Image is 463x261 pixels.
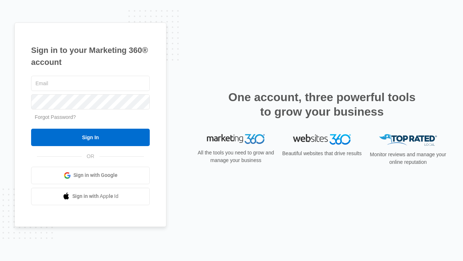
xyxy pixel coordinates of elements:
[293,134,351,145] img: Websites 360
[82,153,99,160] span: OR
[31,129,150,146] input: Sign In
[31,167,150,184] a: Sign in with Google
[73,171,118,179] span: Sign in with Google
[281,150,362,157] p: Beautiful websites that drive results
[72,192,119,200] span: Sign in with Apple Id
[207,134,265,144] img: Marketing 360
[368,151,449,166] p: Monitor reviews and manage your online reputation
[31,76,150,91] input: Email
[379,134,437,146] img: Top Rated Local
[31,44,150,68] h1: Sign in to your Marketing 360® account
[195,149,276,164] p: All the tools you need to grow and manage your business
[35,114,76,120] a: Forgot Password?
[31,188,150,205] a: Sign in with Apple Id
[226,90,418,119] h2: One account, three powerful tools to grow your business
